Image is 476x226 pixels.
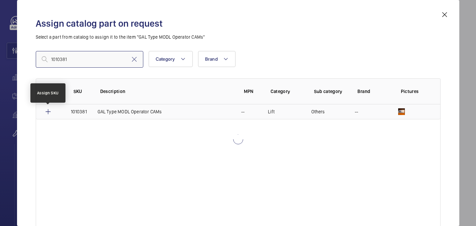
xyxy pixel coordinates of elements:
[205,56,218,62] span: Brand
[401,88,427,95] p: Pictures
[241,108,245,115] p: --
[149,51,193,67] button: Category
[398,108,405,115] img: kAb3JWHfZYxyqLJ2qP-7EaasTXzEEku3PoSb-q2ewlYJsqBa.png
[355,108,358,115] p: --
[244,88,260,95] p: MPN
[268,108,275,115] p: Lift
[156,56,175,62] span: Category
[271,88,303,95] p: Category
[98,108,162,115] p: GAL Type MODL Operator CAMs
[311,108,325,115] p: Others
[36,17,441,30] h2: Assign catalog part on request
[37,90,59,96] div: Assign SKU
[314,88,347,95] p: Sub category
[100,88,233,95] p: Description
[357,88,390,95] p: Brand
[198,51,235,67] button: Brand
[73,88,90,95] p: SKU
[71,108,87,115] p: 1010381
[36,51,143,68] input: Find a part
[36,34,441,40] p: Select a part from catalog to assign it to the item "GAL Type MODL Operator CAMs"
